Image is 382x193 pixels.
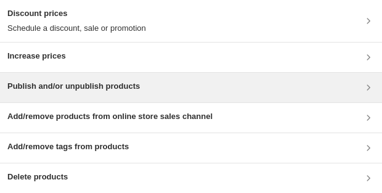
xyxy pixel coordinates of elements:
[7,50,66,62] h3: Increase prices
[7,80,140,92] h3: Publish and/or unpublish products
[7,7,146,20] h3: Discount prices
[7,22,146,35] p: Schedule a discount, sale or promotion
[7,110,213,123] h3: Add/remove products from online store sales channel
[7,141,129,153] h3: Add/remove tags from products
[7,171,68,183] h3: Delete products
